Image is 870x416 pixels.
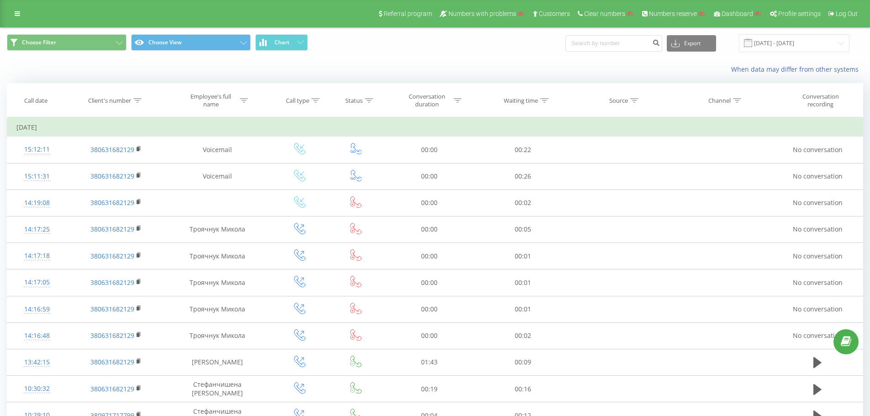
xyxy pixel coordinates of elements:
[476,322,570,349] td: 00:02
[16,353,58,371] div: 13:42:15
[778,10,821,17] span: Profile settings
[476,216,570,242] td: 00:05
[609,97,628,105] div: Source
[16,327,58,345] div: 14:16:48
[24,97,47,105] div: Call date
[791,93,850,108] div: Conversation recording
[382,296,476,322] td: 00:00
[836,10,858,17] span: Log Out
[16,274,58,291] div: 14:17:05
[90,384,134,393] a: 380631682129
[22,39,56,46] span: Choose Filter
[345,97,363,105] div: Status
[476,243,570,269] td: 00:01
[165,349,270,375] td: [PERSON_NAME]
[402,93,451,108] div: Conversation duration
[476,269,570,296] td: 00:01
[793,331,843,340] span: No conversation
[476,349,570,375] td: 00:09
[382,243,476,269] td: 00:00
[165,296,270,322] td: Троячнук Микола
[16,221,58,238] div: 14:17:25
[90,172,134,180] a: 380631682129
[722,10,753,17] span: Dashboard
[384,10,432,17] span: Referral program
[708,97,731,105] div: Channel
[165,163,270,190] td: Voicemail
[382,216,476,242] td: 00:00
[476,190,570,216] td: 00:02
[382,269,476,296] td: 00:00
[382,322,476,349] td: 00:00
[448,10,516,17] span: Numbers with problems
[793,172,843,180] span: No conversation
[649,10,697,17] span: Numbers reserve
[731,65,863,74] a: When data may differ from other systems
[7,34,127,51] button: Choose Filter
[90,358,134,366] a: 380631682129
[131,34,251,51] button: Choose View
[16,194,58,212] div: 14:19:08
[476,163,570,190] td: 00:26
[504,97,538,105] div: Waiting time
[382,137,476,163] td: 00:00
[16,247,58,265] div: 14:17:18
[584,10,625,17] span: Clear numbers
[382,163,476,190] td: 00:00
[793,252,843,260] span: No conversation
[7,118,863,137] td: [DATE]
[90,252,134,260] a: 380631682129
[88,97,131,105] div: Client's number
[793,278,843,287] span: No conversation
[184,93,237,108] div: Employee's full name
[476,137,570,163] td: 00:22
[382,190,476,216] td: 00:00
[165,243,270,269] td: Троячнук Микола
[793,198,843,207] span: No conversation
[382,376,476,402] td: 00:19
[382,349,476,375] td: 01:43
[16,380,58,398] div: 10:30:32
[165,216,270,242] td: Троячнук Микола
[255,34,308,51] button: Chart
[90,198,134,207] a: 380631682129
[16,300,58,318] div: 14:16:59
[165,269,270,296] td: Троячнук Микола
[90,278,134,287] a: 380631682129
[90,225,134,233] a: 380631682129
[16,141,58,158] div: 15:12:11
[274,39,290,46] span: Chart
[90,145,134,154] a: 380631682129
[793,145,843,154] span: No conversation
[793,225,843,233] span: No conversation
[90,331,134,340] a: 380631682129
[90,305,134,313] a: 380631682129
[286,97,309,105] div: Call type
[793,305,843,313] span: No conversation
[165,376,270,402] td: Стефанчишена [PERSON_NAME]
[565,35,662,52] input: Search by number
[539,10,570,17] span: Customers
[476,296,570,322] td: 00:01
[165,137,270,163] td: Voicemail
[476,376,570,402] td: 00:16
[16,168,58,185] div: 15:11:31
[667,35,716,52] button: Export
[165,322,270,349] td: Троячнук Микола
